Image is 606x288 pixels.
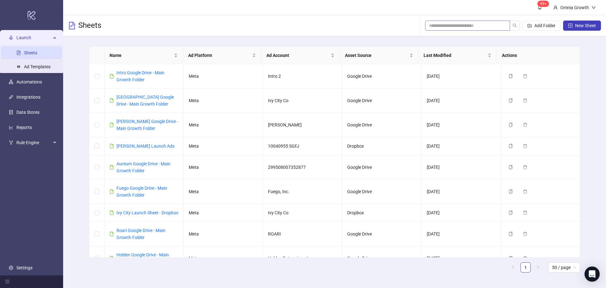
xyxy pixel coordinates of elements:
[263,64,342,89] td: Intro 2
[553,5,558,10] span: user
[345,52,408,59] span: Asset Source
[116,210,178,215] a: Ivy City Launch Sheet - Dropbox
[116,186,167,198] a: Fuego Google Drive - Main Growth Folder
[520,262,531,273] li: 1
[9,140,13,145] span: fork
[78,21,101,31] h3: Sheets
[16,265,33,270] a: Settings
[184,180,263,204] td: Meta
[523,256,527,260] span: delete
[104,47,183,64] th: Name
[422,64,501,89] td: [DATE]
[424,52,487,59] span: Last Modified
[24,50,37,55] a: Sheets
[342,222,421,246] td: Google Drive
[263,89,342,113] td: Ivy City Co
[497,47,575,64] th: Actions
[116,70,164,82] a: Intro Google Drive - Main Growth Folder
[522,21,561,31] button: Add Folder
[419,47,497,64] th: Last Modified
[110,256,114,260] span: file
[533,262,543,273] button: right
[585,267,600,282] div: Open Intercom Messenger
[342,180,421,204] td: Google Drive
[263,155,342,180] td: 299508007352877
[523,123,527,127] span: delete
[68,22,76,29] span: file-text
[508,256,513,260] span: copy
[110,189,114,194] span: file
[342,64,421,89] td: Google Drive
[184,89,263,113] td: Meta
[422,137,501,155] td: [DATE]
[16,110,39,115] a: Data Stores
[184,155,263,180] td: Meta
[342,137,421,155] td: Dropbox
[508,189,513,194] span: copy
[110,211,114,215] span: file
[508,123,513,127] span: copy
[508,165,513,169] span: copy
[261,47,340,64] th: Ad Account
[266,52,330,59] span: Ad Account
[110,52,173,59] span: Name
[523,211,527,215] span: delete
[110,144,114,148] span: file
[263,222,342,246] td: ROARI
[16,95,40,100] a: Integrations
[116,119,178,131] a: [PERSON_NAME] Google Drive - Main Growth Folder
[548,262,580,273] div: Page Size
[263,137,342,155] td: 10040955 SGFJ
[184,204,263,222] td: Meta
[110,232,114,236] span: file
[342,204,421,222] td: Dropbox
[342,155,421,180] td: Google Drive
[422,222,501,246] td: [DATE]
[536,265,540,269] span: right
[184,113,263,137] td: Meta
[591,5,596,10] span: down
[563,21,601,31] button: New Sheet
[184,222,263,246] td: Meta
[24,64,50,69] a: Ad Templates
[575,23,596,28] span: New Sheet
[508,262,518,273] button: left
[538,5,542,9] span: bell
[523,98,527,103] span: delete
[184,137,263,155] td: Meta
[558,4,591,11] div: Omnia Growth
[508,74,513,78] span: copy
[422,155,501,180] td: [DATE]
[523,232,527,236] span: delete
[16,125,32,130] a: Reports
[523,74,527,78] span: delete
[513,23,517,28] span: search
[340,47,419,64] th: Asset Source
[538,1,549,7] sup: 111
[534,23,555,28] span: Add Folder
[508,262,518,273] li: Previous Page
[263,180,342,204] td: Fuego, Inc.
[110,74,114,78] span: file
[342,246,421,271] td: Google Drive
[116,144,175,149] a: [PERSON_NAME] Launch Ads
[422,113,501,137] td: [DATE]
[16,79,42,84] a: Automations
[116,95,174,107] a: [GEOGRAPHIC_DATA] Google Drive - Main Growth Folder
[568,23,573,28] span: plus-square
[422,180,501,204] td: [DATE]
[508,98,513,103] span: copy
[116,252,169,264] a: Holden Google Drive - Main Growth Folder
[16,136,51,149] span: Rule Engine
[527,23,532,28] span: folder-add
[184,246,263,271] td: Meta
[422,246,501,271] td: [DATE]
[183,47,262,64] th: Ad Platform
[523,144,527,148] span: delete
[422,204,501,222] td: [DATE]
[116,228,165,240] a: Roari Google Drive - Main Growth Folder
[422,89,501,113] td: [DATE]
[263,246,342,271] td: Holden Enterprises, Inc.
[523,165,527,169] span: delete
[110,98,114,103] span: file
